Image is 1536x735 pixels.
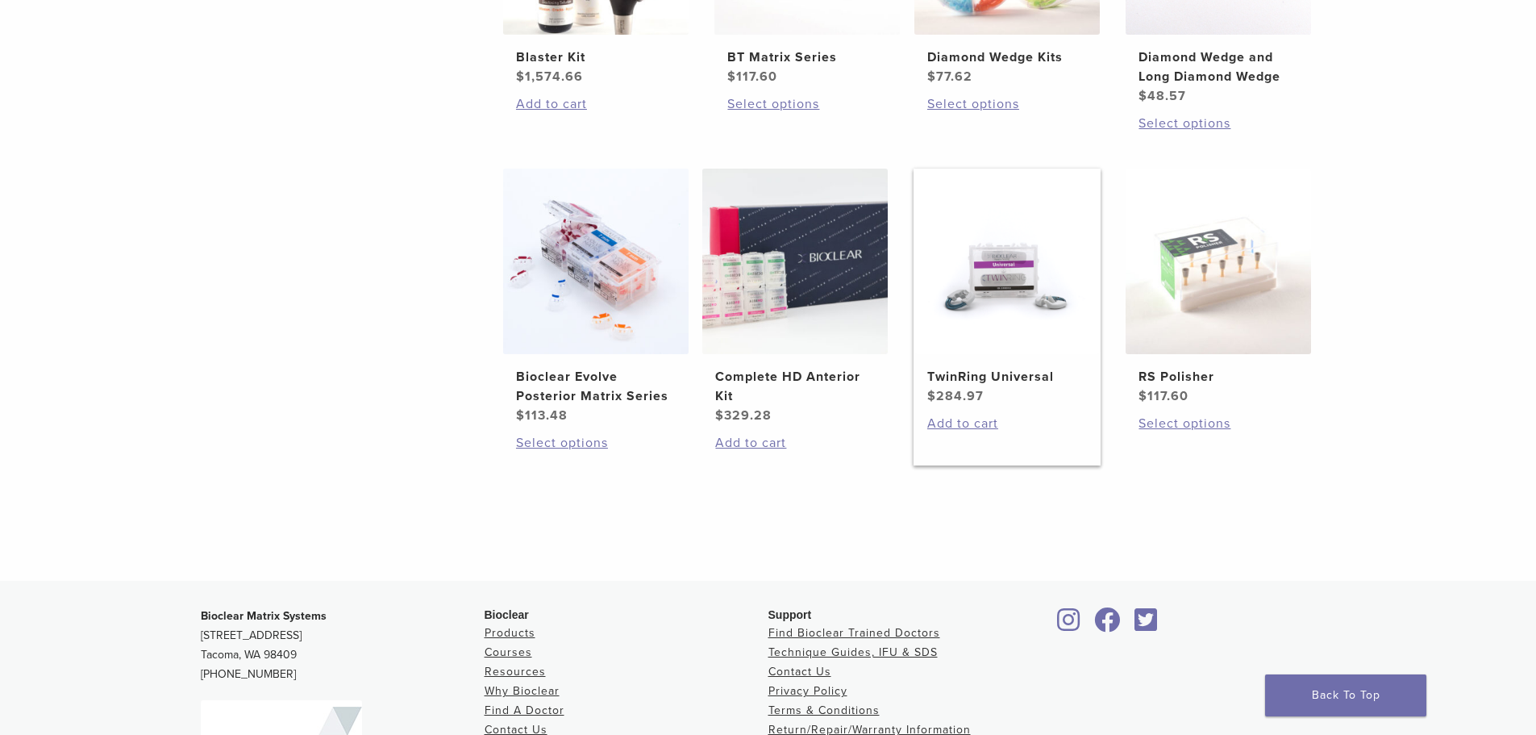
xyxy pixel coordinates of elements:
[1130,617,1163,633] a: Bioclear
[927,388,936,404] span: $
[715,407,772,424] bdi: 329.28
[927,94,1087,114] a: Select options for “Diamond Wedge Kits”
[485,684,560,698] a: Why Bioclear
[927,69,936,85] span: $
[927,367,1087,386] h2: TwinRing Universal
[201,607,485,684] p: [STREET_ADDRESS] Tacoma, WA 98409 [PHONE_NUMBER]
[768,608,812,621] span: Support
[485,645,532,659] a: Courses
[927,69,972,85] bdi: 77.62
[1138,48,1298,86] h2: Diamond Wedge and Long Diamond Wedge
[701,169,889,425] a: Complete HD Anterior KitComplete HD Anterior Kit $329.28
[702,169,888,354] img: Complete HD Anterior Kit
[516,69,525,85] span: $
[516,407,568,424] bdi: 113.48
[1138,388,1188,404] bdi: 117.60
[927,388,984,404] bdi: 284.97
[502,169,690,425] a: Bioclear Evolve Posterior Matrix SeriesBioclear Evolve Posterior Matrix Series $113.48
[1138,88,1147,104] span: $
[516,69,583,85] bdi: 1,574.66
[201,609,327,623] strong: Bioclear Matrix Systems
[727,94,887,114] a: Select options for “BT Matrix Series”
[727,69,736,85] span: $
[1052,617,1086,633] a: Bioclear
[715,433,875,453] a: Add to cart: “Complete HD Anterior Kit”
[485,626,535,640] a: Products
[1138,388,1147,404] span: $
[516,94,676,114] a: Add to cart: “Blaster Kit”
[516,407,525,424] span: $
[485,704,564,717] a: Find A Doctor
[1138,367,1298,386] h2: RS Polisher
[715,367,875,406] h2: Complete HD Anterior Kit
[1138,414,1298,433] a: Select options for “RS Polisher”
[1125,169,1313,406] a: RS PolisherRS Polisher $117.60
[516,48,676,67] h2: Blaster Kit
[485,665,546,679] a: Resources
[927,48,1087,67] h2: Diamond Wedge Kits
[516,433,676,453] a: Select options for “Bioclear Evolve Posterior Matrix Series”
[715,407,724,424] span: $
[768,704,880,717] a: Terms & Conditions
[516,367,676,406] h2: Bioclear Evolve Posterior Matrix Series
[768,665,831,679] a: Contact Us
[768,645,938,659] a: Technique Guides, IFU & SDS
[768,684,847,698] a: Privacy Policy
[914,169,1101,406] a: TwinRing UniversalTwinRing Universal $284.97
[914,169,1100,354] img: TwinRing Universal
[927,414,1087,433] a: Add to cart: “TwinRing Universal”
[1138,88,1186,104] bdi: 48.57
[1089,617,1126,633] a: Bioclear
[727,69,777,85] bdi: 117.60
[768,626,940,640] a: Find Bioclear Trained Doctors
[1138,114,1298,133] a: Select options for “Diamond Wedge and Long Diamond Wedge”
[485,608,529,621] span: Bioclear
[503,169,689,354] img: Bioclear Evolve Posterior Matrix Series
[1126,169,1311,354] img: RS Polisher
[727,48,887,67] h2: BT Matrix Series
[1265,674,1426,716] a: Back To Top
